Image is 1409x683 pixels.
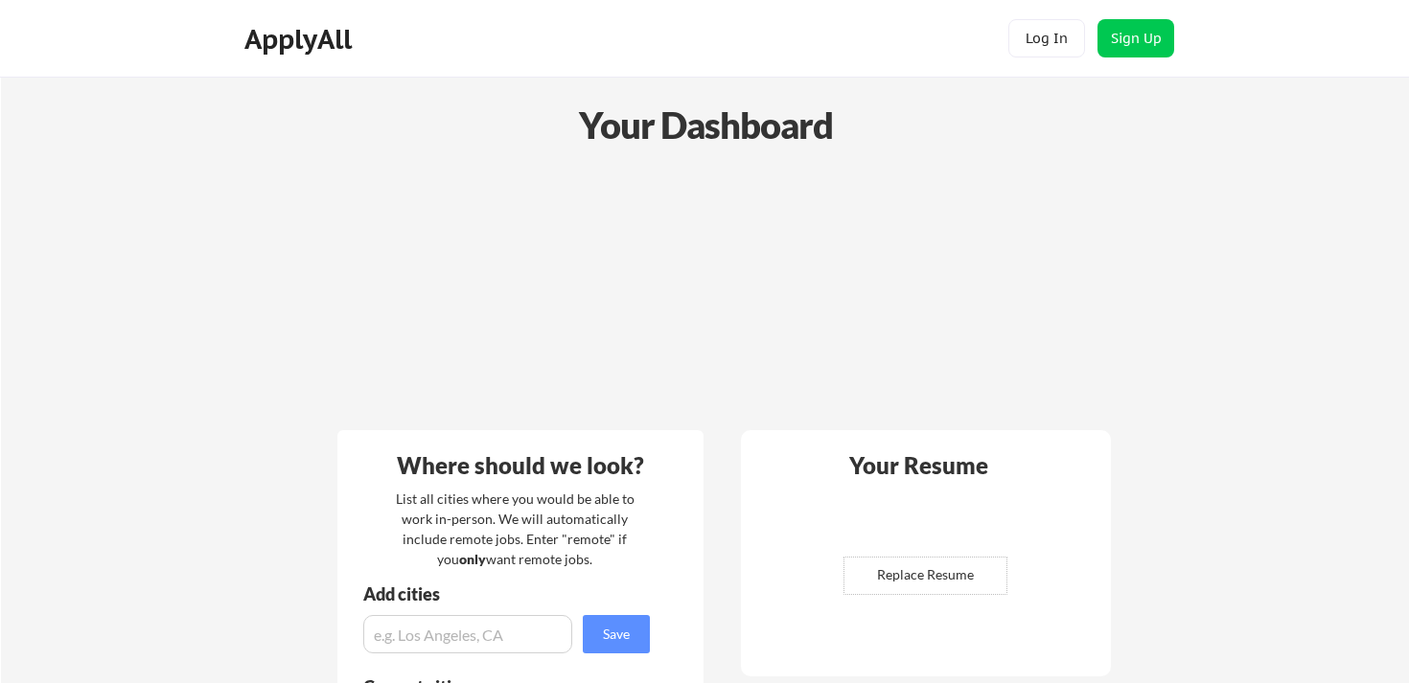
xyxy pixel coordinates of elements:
button: Log In [1008,19,1085,57]
strong: only [459,551,486,567]
div: ApplyAll [244,23,358,56]
div: Add cities [363,585,655,603]
input: e.g. Los Angeles, CA [363,615,572,653]
div: Where should we look? [342,454,699,477]
button: Sign Up [1097,19,1174,57]
button: Save [583,615,650,653]
div: List all cities where you would be able to work in-person. We will automatically include remote j... [383,489,647,569]
div: Your Resume [824,454,1014,477]
div: Your Dashboard [2,98,1409,152]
